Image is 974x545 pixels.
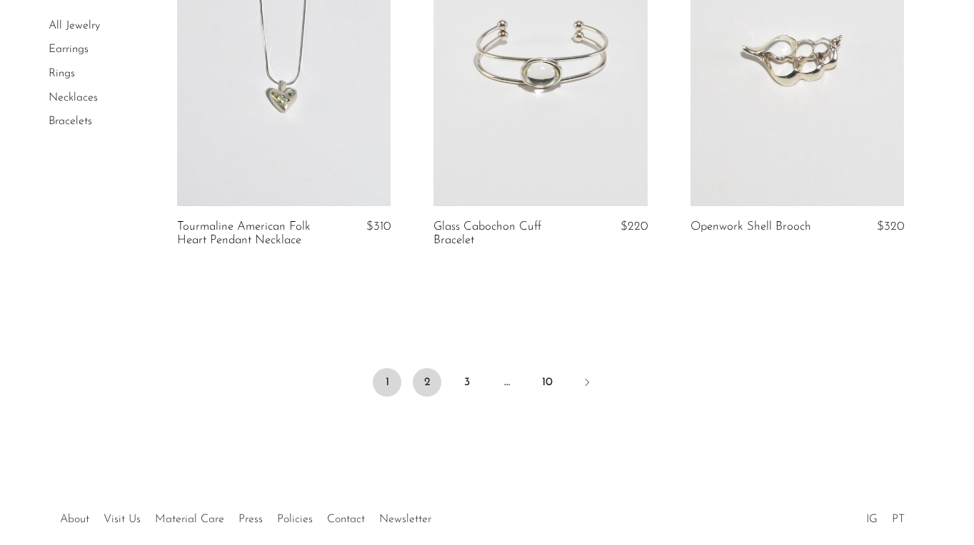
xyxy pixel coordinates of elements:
[866,514,878,525] a: IG
[621,220,648,233] span: $220
[104,514,141,525] a: Visit Us
[53,502,438,529] ul: Quick links
[573,368,601,399] a: Next
[155,514,224,525] a: Material Care
[877,220,904,233] span: $320
[177,220,318,247] a: Tourmaline American Folk Heart Pendant Necklace
[373,368,401,397] span: 1
[859,502,912,529] ul: Social Medias
[49,44,89,56] a: Earrings
[691,220,811,233] a: Openwork Shell Brooch
[366,220,391,233] span: $310
[327,514,365,525] a: Contact
[493,368,521,397] span: …
[277,514,313,525] a: Policies
[453,368,481,397] a: 3
[49,68,75,79] a: Rings
[239,514,263,525] a: Press
[60,514,89,525] a: About
[892,514,905,525] a: PT
[413,368,441,397] a: 2
[433,220,574,247] a: Glass Cabochon Cuff Bracelet
[533,368,561,397] a: 10
[49,116,92,127] a: Bracelets
[49,20,100,31] a: All Jewelry
[49,92,98,103] a: Necklaces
